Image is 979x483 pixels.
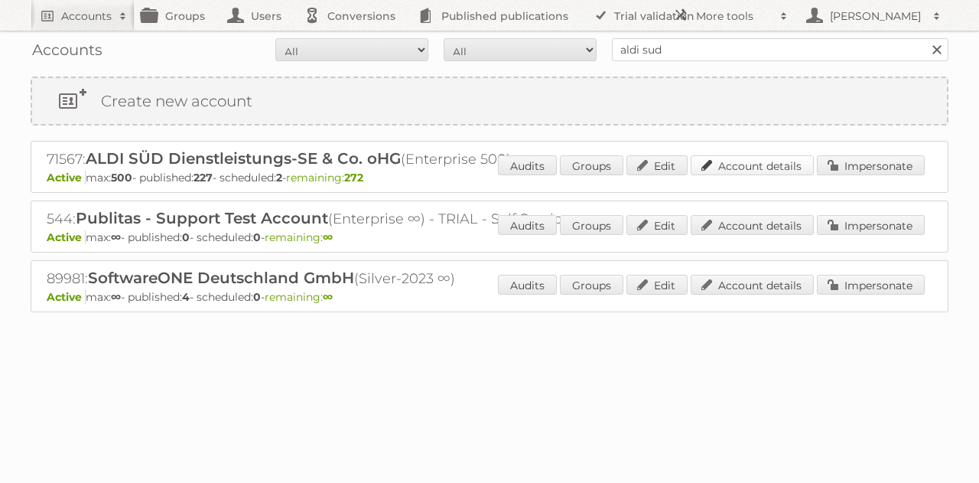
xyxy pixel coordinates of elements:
p: max: - published: - scheduled: - [47,230,932,244]
a: Groups [560,215,623,235]
h2: 71567: (Enterprise 500) [47,149,582,169]
span: Active [47,290,86,304]
strong: ∞ [323,230,333,244]
strong: 4 [182,290,190,304]
h2: [PERSON_NAME] [826,8,925,24]
a: Audits [498,275,557,295]
strong: ∞ [323,290,333,304]
strong: 227 [194,171,213,184]
span: Publitas - Support Test Account [76,209,328,227]
a: Groups [560,155,623,175]
span: Active [47,230,86,244]
a: Groups [560,275,623,295]
a: Edit [626,155,688,175]
span: Active [47,171,86,184]
a: Account details [691,275,814,295]
strong: 0 [253,290,261,304]
strong: 0 [253,230,261,244]
h2: Accounts [61,8,112,24]
h2: 89981: (Silver-2023 ∞) [47,269,582,289]
strong: ∞ [111,290,121,304]
span: remaining: [265,290,333,304]
strong: 272 [344,171,363,184]
p: max: - published: - scheduled: - [47,171,932,184]
span: remaining: [286,171,363,184]
a: Account details [691,155,814,175]
strong: 500 [111,171,132,184]
strong: 0 [182,230,190,244]
a: Impersonate [817,275,925,295]
a: Audits [498,155,557,175]
a: Audits [498,215,557,235]
p: max: - published: - scheduled: - [47,290,932,304]
strong: 2 [276,171,282,184]
a: Edit [626,215,688,235]
a: Impersonate [817,215,925,235]
span: ALDI SÜD Dienstleistungs-SE & Co. oHG [86,149,401,168]
h2: 544: (Enterprise ∞) - TRIAL - Self Service [47,209,582,229]
span: remaining: [265,230,333,244]
h2: More tools [696,8,772,24]
a: Create new account [32,78,947,124]
strong: ∞ [111,230,121,244]
a: Edit [626,275,688,295]
a: Account details [691,215,814,235]
a: Impersonate [817,155,925,175]
span: SoftwareONE Deutschland GmbH [88,269,354,287]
